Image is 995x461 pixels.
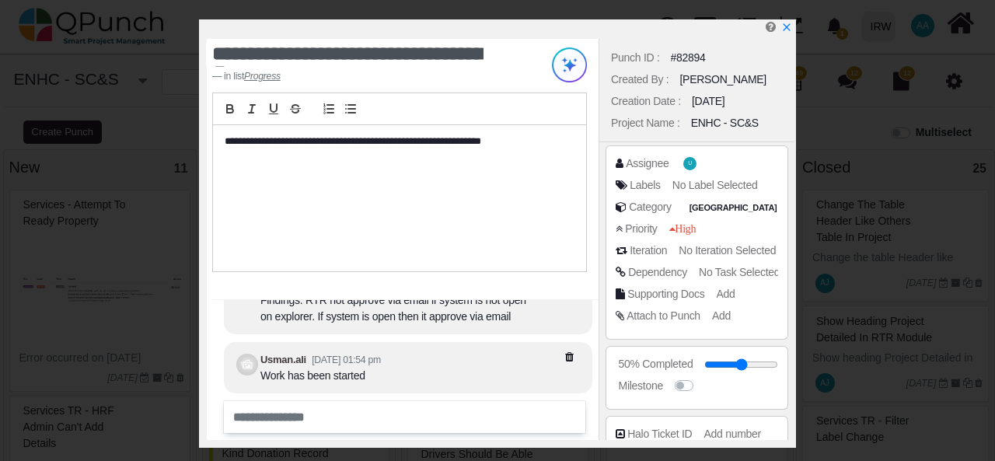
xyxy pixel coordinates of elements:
span: High [669,223,696,234]
div: Dependency [628,264,687,281]
span: U [688,161,692,166]
span: No Iteration Selected [679,244,776,257]
div: [PERSON_NAME] [679,72,766,88]
div: 50% Completed [619,356,693,372]
small: [DATE] 01:54 pm [312,354,381,365]
div: Iteration [630,243,667,259]
div: Priority [625,221,657,237]
div: Labels [630,177,661,194]
b: Usman.ali [260,354,306,365]
span: Turkey [686,201,780,215]
img: Try writing with AI [552,47,587,82]
span: Add number [703,428,760,440]
div: Creation Date : [611,93,681,110]
div: Attach to Punch [627,308,700,324]
div: Assignee [626,155,669,172]
span: Add [712,309,731,322]
div: Supporting Docs [627,286,704,302]
div: Punch ID : [611,50,660,66]
a: x [781,21,792,33]
div: [DATE] [692,93,724,110]
span: Add [717,288,735,300]
cite: Source Title [244,71,281,82]
u: Progress [244,71,281,82]
div: Project Name : [611,115,680,131]
div: Findings: RTR not approve via email if system is not open on explorer. If system is open then it ... [260,292,532,325]
i: Edit Punch [766,21,776,33]
div: Halo Ticket ID [627,426,692,442]
footer: in list [212,69,521,83]
div: Created By : [611,72,669,88]
span: Usman.ali [683,157,696,170]
div: ENHC - SC&S [691,115,759,131]
div: Work has been started [260,368,381,384]
div: #82894 [671,50,706,66]
svg: x [781,22,792,33]
div: Category [629,199,672,215]
span: No Label Selected [672,179,758,191]
span: No Task Selected [699,266,780,278]
div: Milestone [619,378,663,394]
